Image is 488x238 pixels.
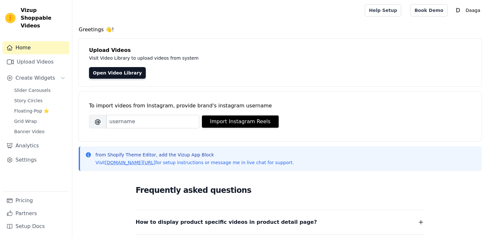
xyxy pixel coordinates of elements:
p: Visit Video Library to upload videos from system [89,54,378,62]
h4: Upload Videos [89,46,471,54]
a: Pricing [3,194,69,207]
a: Floating-Pop ⭐ [10,106,69,115]
span: Banner Video [14,128,45,135]
input: username [106,115,199,128]
a: Upload Videos [3,55,69,68]
a: Setup Docs [3,220,69,233]
div: To import videos from Instagram, provide brand's instagram username [89,102,471,110]
a: Analytics [3,139,69,152]
img: Vizup [5,13,15,23]
a: Open Video Library [89,67,146,79]
button: Import Instagram Reels [202,115,279,128]
a: Help Setup [365,4,401,16]
p: Visit for setup instructions or message me in live chat for support. [95,159,294,166]
a: Settings [3,154,69,166]
span: Grid Wrap [14,118,37,124]
span: Story Circles [14,97,43,104]
span: Vizup Shoppable Videos [21,6,67,30]
p: from Shopify Theme Editor, add the Vizup App Block [95,152,294,158]
h2: Frequently asked questions [136,184,425,197]
h4: Greetings 👋! [79,26,482,34]
span: Create Widgets [15,74,55,82]
a: Slider Carousels [10,86,69,95]
a: Banner Video [10,127,69,136]
span: Floating-Pop ⭐ [14,108,49,114]
a: Book Demo [410,4,447,16]
a: [DOMAIN_NAME][URL] [105,160,155,165]
a: Partners [3,207,69,220]
a: Grid Wrap [10,117,69,126]
text: D [456,7,460,14]
span: @ [89,115,106,128]
button: D Daaga [453,5,483,16]
button: Create Widgets [3,72,69,84]
p: Daaga [463,5,483,16]
button: How to display product specific videos in product detail page? [136,218,425,227]
span: How to display product specific videos in product detail page? [136,218,317,227]
a: Story Circles [10,96,69,105]
span: Slider Carousels [14,87,51,94]
a: Home [3,41,69,54]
